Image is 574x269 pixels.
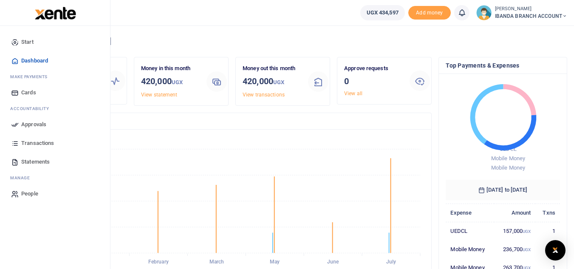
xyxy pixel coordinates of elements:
span: IBANDA BRANCH ACCOUNT [495,12,567,20]
p: Money in this month [141,64,200,73]
td: Mobile Money [446,240,494,258]
span: Approvals [21,120,46,129]
td: 1 [535,240,560,258]
tspan: March [209,259,224,265]
tspan: July [386,259,396,265]
a: Transactions [7,134,103,153]
h3: 0 [344,75,403,88]
h6: [DATE] to [DATE] [446,180,560,200]
a: People [7,184,103,203]
a: logo-small logo-large logo-large [34,9,76,16]
a: View statement [141,92,177,98]
p: Money out this month [243,64,301,73]
span: countability [17,105,49,112]
td: 236,700 [494,240,535,258]
td: 1 [535,222,560,240]
a: Add money [408,9,451,15]
span: UEDCL [500,146,517,152]
li: Ac [7,102,103,115]
div: Open Intercom Messenger [545,240,566,261]
li: M [7,70,103,83]
span: ake Payments [14,74,48,80]
span: Transactions [21,139,54,147]
small: UGX [172,79,183,85]
h4: Transactions Overview [40,116,424,126]
small: [PERSON_NAME] [495,6,567,13]
a: View transactions [243,92,285,98]
a: Start [7,33,103,51]
h4: Top Payments & Expenses [446,61,560,70]
span: Start [21,38,34,46]
span: Dashboard [21,57,48,65]
td: UEDCL [446,222,494,240]
span: Add money [408,6,451,20]
img: profile-user [476,5,492,20]
span: Mobile Money [491,164,525,171]
h3: 420,000 [243,75,301,89]
span: UGX 434,597 [367,8,399,17]
small: UGX [523,229,531,234]
a: UGX 434,597 [360,5,405,20]
span: People [21,190,38,198]
small: UGX [273,79,284,85]
span: Mobile Money [491,155,525,161]
a: Cards [7,83,103,102]
li: M [7,171,103,184]
a: View all [344,91,362,96]
span: anage [14,175,30,181]
a: Approvals [7,115,103,134]
h4: Hello [PERSON_NAME] [32,37,567,46]
tspan: February [148,259,169,265]
a: profile-user [PERSON_NAME] IBANDA BRANCH ACCOUNT [476,5,567,20]
td: 157,000 [494,222,535,240]
th: Amount [494,204,535,222]
span: Statements [21,158,50,166]
th: Txns [535,204,560,222]
small: UGX [523,247,531,252]
span: Cards [21,88,36,97]
p: Approve requests [344,64,403,73]
a: Statements [7,153,103,171]
a: Dashboard [7,51,103,70]
img: logo-large [35,7,76,20]
th: Expense [446,204,494,222]
h3: 420,000 [141,75,200,89]
li: Wallet ballance [357,5,408,20]
li: Toup your wallet [408,6,451,20]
